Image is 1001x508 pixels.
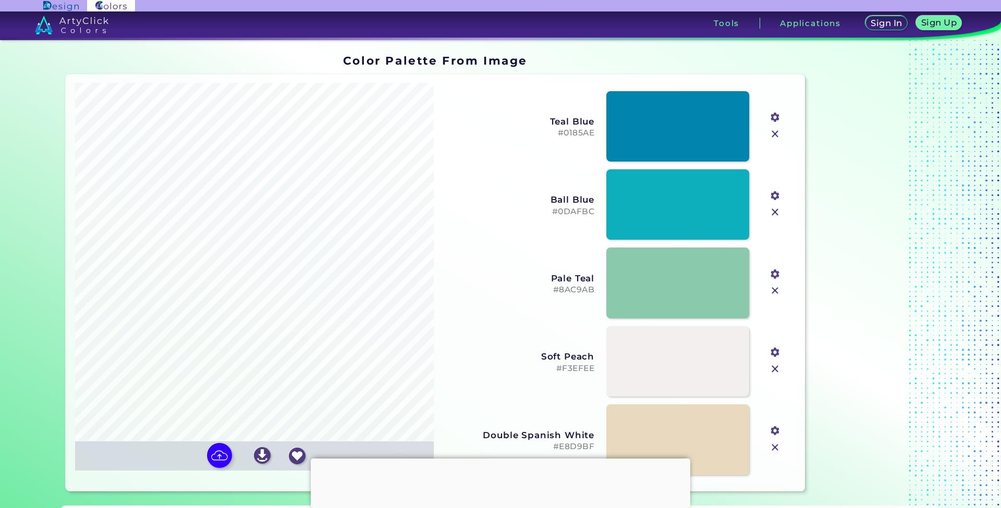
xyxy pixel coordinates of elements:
h5: #0185AE [444,128,595,138]
h5: Sign In [872,19,901,27]
h3: Teal Blue [444,116,595,127]
img: ArtyClick Design logo [43,1,78,11]
img: icon_close.svg [768,362,782,376]
h3: Applications [780,19,841,27]
h5: #E8D9BF [444,442,595,452]
iframe: Advertisement [311,459,690,505]
img: icon_download_white.svg [254,447,271,464]
img: icon_favourite_white.svg [289,448,306,464]
img: icon picture [207,443,232,468]
h3: Soft Peach [444,351,595,362]
img: icon_close.svg [768,205,782,219]
h5: #F3EFEE [444,364,595,374]
img: icon_close.svg [768,441,782,454]
img: icon_close.svg [768,284,782,298]
h1: Color Palette From Image [343,53,528,68]
h5: #8AC9AB [444,285,595,295]
h5: #0DAFBC [444,207,595,217]
a: Sign Up [918,17,959,30]
h3: Ball Blue [444,194,595,205]
h5: Sign Up [923,19,955,27]
h3: Pale Teal [444,273,595,283]
h3: Double Spanish White [444,430,595,440]
h3: Tools [714,19,739,27]
a: Sign In [867,17,906,30]
img: icon_close.svg [768,127,782,141]
img: logo_artyclick_colors_white.svg [35,16,108,34]
iframe: Advertisement [809,50,939,495]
